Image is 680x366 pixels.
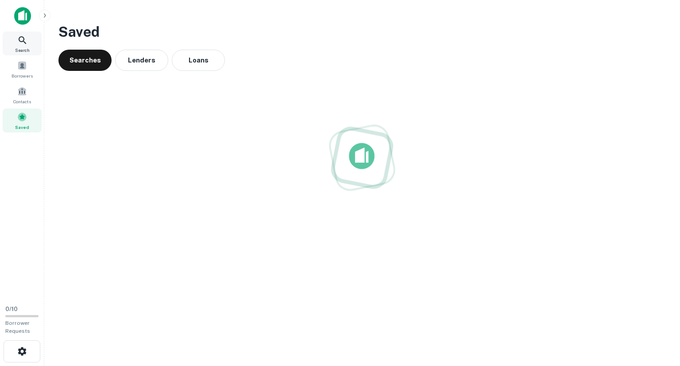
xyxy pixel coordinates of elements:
[5,320,30,334] span: Borrower Requests
[3,109,42,132] a: Saved
[58,21,666,43] h3: Saved
[12,72,33,79] span: Borrowers
[15,124,29,131] span: Saved
[3,57,42,81] a: Borrowers
[58,50,112,71] button: Searches
[14,7,31,25] img: capitalize-icon.png
[172,50,225,71] button: Loans
[636,295,680,338] iframe: Chat Widget
[13,98,31,105] span: Contacts
[3,83,42,107] a: Contacts
[15,47,30,54] span: Search
[115,50,168,71] button: Lenders
[3,31,42,55] a: Search
[5,306,18,312] span: 0 / 10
